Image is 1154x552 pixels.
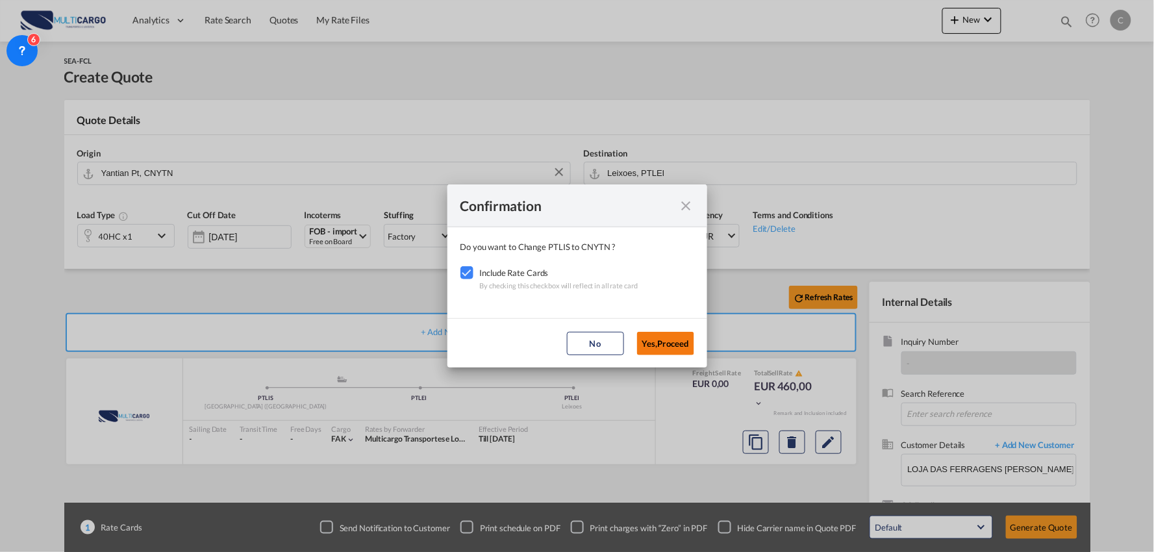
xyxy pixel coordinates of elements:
button: Yes,Proceed [637,332,694,355]
div: By checking this checkbox will reflect in all rate card [480,279,638,292]
md-icon: icon-close fg-AAA8AD cursor [679,198,694,214]
div: Include Rate Cards [480,266,638,279]
md-checkbox: Checkbox No Ink [460,266,480,279]
button: No [567,332,624,355]
div: Confirmation [460,197,671,214]
div: Do you want to Change PTLIS to CNYTN ? [460,240,694,253]
md-dialog: Confirmation Do you ... [447,184,707,368]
